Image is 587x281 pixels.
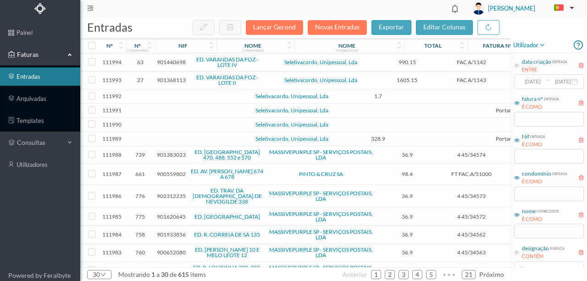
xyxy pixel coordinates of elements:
[100,135,124,142] span: 111989
[269,149,373,161] a: MASSIVEPURPLE SP - SERVIÇOS POSTAIS, LDA
[299,171,343,177] a: PINTO & CRUZ SA
[441,231,502,238] span: 4 45/34562
[371,20,411,35] button: exportar
[349,93,408,99] span: 1.7
[157,151,186,158] span: 901383023
[160,270,170,278] span: 30
[100,121,124,128] span: 111990
[412,270,422,279] li: 4
[194,213,260,220] a: ED. [GEOGRAPHIC_DATA]
[416,20,473,35] button: editar colunas
[255,121,328,128] a: Seletivacordo, Unipessoal, Lda
[157,267,186,274] span: 902252313
[441,249,502,256] span: 4 45/34563
[507,213,562,220] span: Correspondência
[157,213,186,220] span: 901620645
[522,141,545,149] div: É COMO
[349,135,408,142] span: 328.9
[17,138,63,147] span: consultas
[522,244,549,253] div: designação
[399,270,409,279] li: 3
[378,249,437,256] span: 36.9
[522,132,529,141] div: Nif
[100,171,124,177] span: 111987
[15,50,65,59] span: Faturas
[255,93,328,99] a: Seletivacordo, Unipessoal, Lda
[269,246,373,259] a: MASSIVEPURPLE SP - SERVIÇOS POSTAIS, LDA
[128,59,152,66] span: 63
[522,207,536,215] div: nome
[128,267,152,274] span: 761
[478,107,533,114] span: Portaria
[134,42,141,49] div: nº
[157,77,186,83] span: 901368113
[440,267,458,273] span: •••
[522,253,565,260] div: CONTÉM
[269,228,373,241] a: MASSIVEPURPLE SP - SERVIÇOS POSTAIS, LDA
[128,213,152,220] span: 775
[196,56,258,68] a: ED. VARANDAS DA FOZ - LOTE IV
[479,270,504,278] span: próximo
[551,58,567,65] div: entrada
[522,95,543,103] div: fatura nº
[379,23,404,31] span: exportar
[150,270,156,278] span: 1
[128,193,152,199] span: 776
[543,95,559,102] div: entrada
[507,249,562,256] span: Correspondência
[507,151,562,158] span: Correspondência
[190,270,206,278] span: items
[127,49,149,52] div: condomínio
[195,246,260,259] a: ED. [PERSON_NAME] 10 E MELO LEOTE 12
[343,270,367,278] span: anterior
[378,231,437,238] span: 36.9
[178,42,188,49] div: nif
[549,244,565,251] div: rubrica
[157,171,186,177] span: 900559802
[34,3,46,14] img: Logo
[196,74,258,86] a: ED. VARANDAS DA FOZ - LOTE II
[242,49,264,52] div: condomínio
[378,77,437,83] span: 1605.15
[308,23,371,31] span: Novas Entradas
[507,77,562,83] span: Portaria
[522,66,567,74] div: ENTRE
[194,149,260,161] a: ED. [GEOGRAPHIC_DATA] 470, 488, 552 e 570
[378,151,437,158] span: 36.9
[100,213,124,220] span: 111985
[574,38,583,52] i: icon: question-circle-o
[157,193,186,199] span: 902312235
[100,272,106,277] i: icon: down
[378,193,437,199] span: 36.9
[378,213,437,220] span: 36.9
[157,231,186,238] span: 901933856
[522,178,567,186] div: É COMO
[269,210,373,223] a: MASSIVEPURPLE SP - SERVIÇOS POSTAIS, LDA
[87,20,133,34] span: entradas
[338,42,355,49] div: nome
[177,270,190,278] span: 615
[441,77,502,83] span: FAC A/1143
[522,103,559,111] div: É COMO
[529,132,545,139] div: entrada
[536,207,559,214] div: fornecedor
[478,135,533,142] span: Portaria
[284,77,357,83] a: Seletivacordo, Unipessoal, Lda
[100,107,124,114] span: 111991
[128,77,152,83] span: 27
[513,39,546,50] span: utilizador
[441,151,502,158] span: 4 45/34574
[507,59,562,66] span: Portaria
[426,270,436,279] li: 5
[371,270,381,279] li: 1
[441,59,502,66] span: FAC A/1142
[449,3,461,15] i: icon: bell
[424,42,442,49] div: total
[483,42,512,49] div: fatura nº
[441,171,502,177] span: FT FAC.A/51000
[157,59,186,66] span: 901440698
[128,249,152,256] span: 760
[255,107,328,114] a: Seletivacordo, Unipessoal, Lda
[118,270,150,278] span: mostrando
[100,93,124,99] span: 111992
